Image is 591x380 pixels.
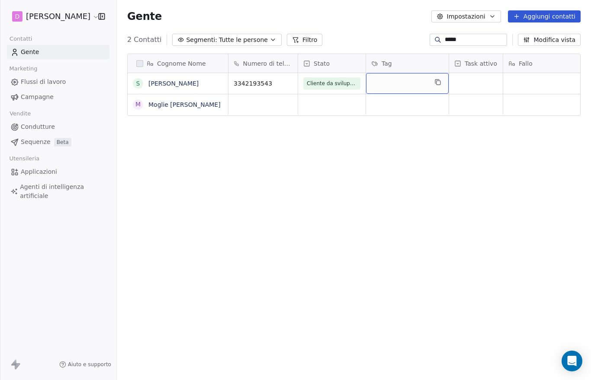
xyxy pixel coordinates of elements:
[298,54,366,73] div: Stato
[128,54,228,73] div: Cognome Nome
[7,135,109,149] a: SequenzeBeta
[21,122,55,131] span: Condutture
[7,165,109,179] a: Applicazioni
[127,10,162,23] span: Gente
[449,54,503,73] div: Task attivo
[524,12,575,21] font: Aggiungi contatti
[26,11,90,22] span: [PERSON_NAME]
[302,35,317,44] font: Filtro
[21,93,54,102] span: Campagne
[7,45,109,59] a: Gente
[68,361,111,368] span: Aiuto e supporto
[128,73,228,377] div: griglia
[21,137,51,147] span: Sequenze
[135,100,141,109] div: M
[508,10,581,22] button: Aggiungi contatti
[20,182,106,201] span: Agenti di intelligenza artificiale
[234,79,292,88] span: 3342193543
[447,12,485,21] font: Impostazioni
[148,101,221,108] a: Moglie [PERSON_NAME]
[7,90,109,104] a: Campagne
[465,59,497,68] span: Task attivo
[59,361,111,368] a: Aiuto e supporto
[7,120,109,134] a: Condutture
[6,152,43,165] span: Utensileria
[382,59,392,68] span: Tag
[518,34,581,46] button: Modifica vista
[6,107,35,120] span: Vendite
[519,59,533,68] span: Fallo
[54,138,71,147] span: Beta
[287,34,322,46] button: Filtro
[243,59,292,68] span: Numero di telefono
[10,9,92,24] button: D[PERSON_NAME]
[21,77,66,86] span: Flussi di lavoro
[307,79,357,88] span: Cliente da sviluppare
[366,54,449,73] div: Tag
[562,351,582,371] div: Apri Intercom Messenger
[533,35,575,44] font: Modifica vista
[6,62,41,75] span: Marketing
[157,59,206,68] span: Cognome Nome
[15,12,20,21] span: D
[7,180,109,203] a: Agenti di intelligenza artificiale
[21,167,57,176] span: Applicazioni
[127,35,161,45] span: 2 Contatti
[136,79,140,88] div: S
[219,35,268,45] span: Tutte le persone
[6,32,36,45] span: Contatti
[503,54,583,73] div: Fallo
[186,35,217,45] span: Segmenti:
[148,80,199,87] a: [PERSON_NAME]
[7,75,109,89] a: Flussi di lavoro
[21,48,39,57] span: Gente
[314,59,330,68] span: Stato
[228,54,298,73] div: Numero di telefono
